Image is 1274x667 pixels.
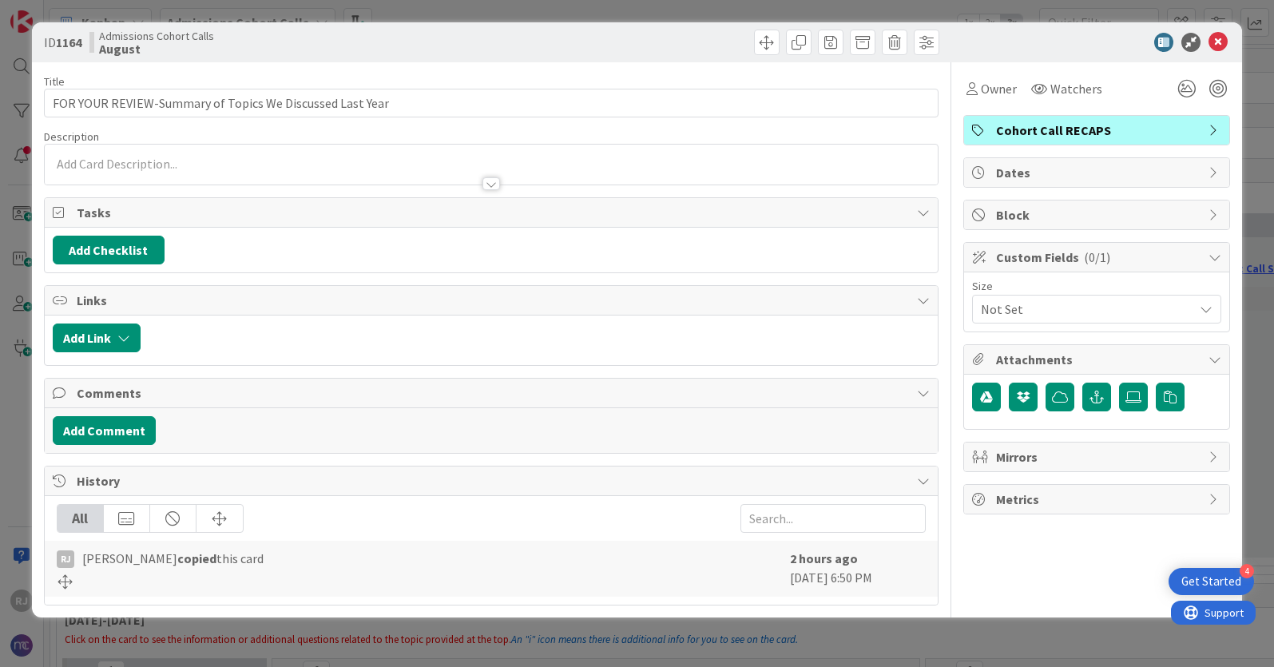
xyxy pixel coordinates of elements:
button: Add Checklist [53,236,165,264]
input: Search... [740,504,926,533]
button: Add Link [53,324,141,352]
b: 2 hours ago [790,550,858,566]
span: Comments [77,383,909,403]
span: Support [34,2,73,22]
span: Block [996,205,1201,224]
div: 4 [1240,564,1254,578]
span: History [77,471,909,490]
span: Mirrors [996,447,1201,467]
span: Links [77,291,909,310]
span: Owner [981,79,1017,98]
button: Add Comment [53,416,156,445]
div: Size [972,280,1221,292]
span: Dates [996,163,1201,182]
div: Open Get Started checklist, remaining modules: 4 [1169,568,1254,595]
b: 1164 [56,34,81,50]
div: All [58,505,104,532]
label: Title [44,74,65,89]
span: Cohort Call RECAPS [996,121,1201,140]
div: RJ [57,550,74,568]
div: Get Started [1181,574,1241,590]
span: Not Set [981,298,1185,320]
span: ID [44,33,81,52]
span: Admissions Cohort Calls [99,30,214,42]
div: [DATE] 6:50 PM [790,549,926,589]
b: copied [177,550,216,566]
span: Watchers [1050,79,1102,98]
span: ( 0/1 ) [1084,249,1110,265]
span: Description [44,129,99,144]
input: type card name here... [44,89,939,117]
b: August [99,42,214,55]
span: [PERSON_NAME] this card [82,549,264,568]
span: Tasks [77,203,909,222]
span: Metrics [996,490,1201,509]
span: Attachments [996,350,1201,369]
span: Custom Fields [996,248,1201,267]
